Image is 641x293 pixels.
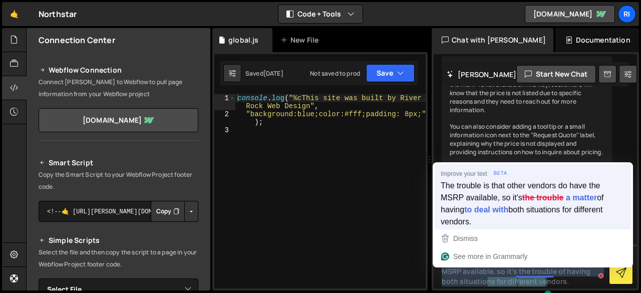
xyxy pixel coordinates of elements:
div: Not saved to prod [310,69,360,78]
div: 2 [214,110,235,126]
a: Ri [618,5,636,23]
p: Select the file and then copy the script to a page in your Webflow Project footer code. [39,246,198,270]
h2: Webflow Connection [39,64,198,76]
div: Chat with [PERSON_NAME] [432,28,553,52]
button: Start new chat [516,65,596,83]
h2: Connection Center [39,35,115,46]
a: 🤙 [2,2,27,26]
a: [DOMAIN_NAME] [525,5,615,23]
a: [DOMAIN_NAME] [39,108,198,132]
h2: Smart Script [39,157,198,169]
div: [DATE] [263,69,283,78]
div: global.js [228,35,258,45]
h2: [PERSON_NAME] [447,70,516,79]
p: Copy the Smart Script to your Webflow Project footer code. [39,169,198,193]
div: Documentation [555,28,639,52]
h2: Simple Scripts [39,234,198,246]
div: Button group with nested dropdown [151,201,198,222]
button: Save [366,64,415,82]
div: Saved [245,69,283,78]
p: Connect [PERSON_NAME] to Webflow to pull page information from your Webflow project [39,76,198,100]
div: One approach you could take is to display the pricing as "Call for Price" "Request Quote" for ite... [442,56,612,240]
button: Code + Tools [278,5,363,23]
div: 3 [214,126,235,134]
div: 1 [214,94,235,110]
div: New File [280,35,323,45]
div: Northstar [39,8,77,20]
button: Copy [151,201,185,222]
textarea: <!--🤙 [URL][PERSON_NAME][DOMAIN_NAME]> <script>document.addEventListener("DOMContentLoaded", func... [39,201,198,222]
